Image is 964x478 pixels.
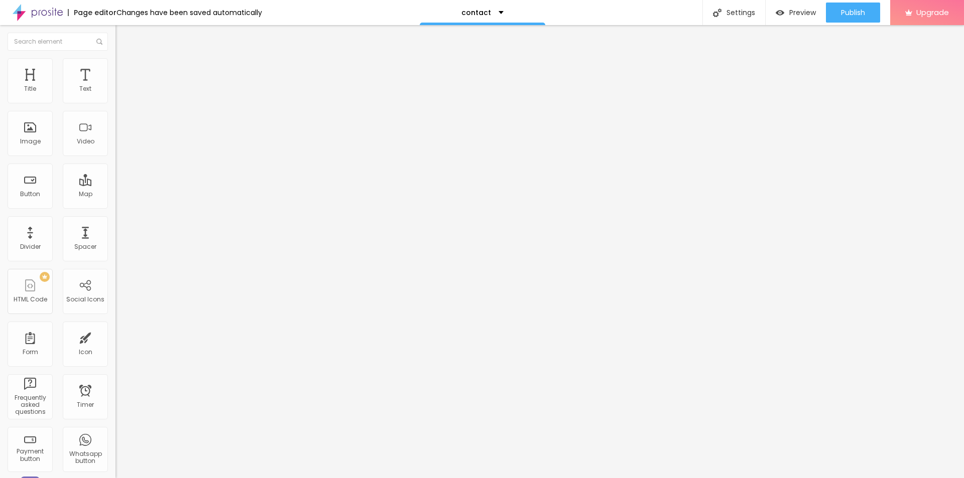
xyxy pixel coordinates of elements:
div: Video [77,138,94,145]
img: Icone [96,39,102,45]
div: Form [23,349,38,356]
span: Preview [789,9,816,17]
img: view-1.svg [776,9,784,17]
span: Upgrade [916,8,949,17]
div: Social Icons [66,296,104,303]
div: Page editor [68,9,116,16]
div: Payment button [10,448,50,462]
div: Spacer [74,243,96,250]
img: Icone [713,9,721,17]
div: Icon [79,349,92,356]
div: HTML Code [14,296,47,303]
iframe: Editor [115,25,964,478]
div: Image [20,138,41,145]
div: Title [24,85,36,92]
div: Button [20,191,40,198]
div: Timer [77,401,94,408]
div: Text [79,85,91,92]
span: Publish [841,9,865,17]
div: Changes have been saved automatically [116,9,262,16]
button: Preview [766,3,826,23]
button: Publish [826,3,880,23]
div: Map [79,191,92,198]
input: Search element [8,33,108,51]
p: contact [461,9,491,16]
div: Frequently asked questions [10,394,50,416]
div: Divider [20,243,41,250]
div: Whatsapp button [65,450,105,465]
